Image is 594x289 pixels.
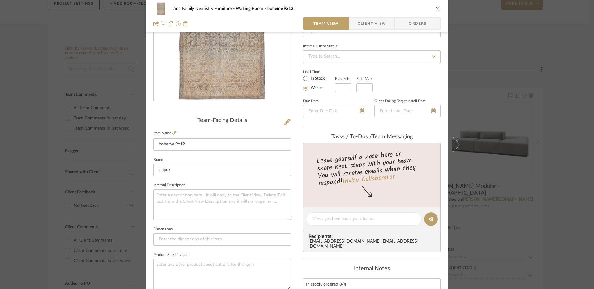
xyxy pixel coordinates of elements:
div: [EMAIL_ADDRESS][DOMAIN_NAME] , [EMAIL_ADDRESS][DOMAIN_NAME] [308,239,438,249]
span: Tasks / To-Dos / [331,134,372,140]
img: Remove from project [183,21,188,26]
span: Client View [358,17,386,30]
label: Internal Description [153,184,186,187]
div: Internal Notes [303,265,441,272]
span: Ada Family Dentistry Furniture [173,6,236,11]
label: Due Date [303,100,319,103]
div: Leave yourself a note here or share next steps with your team. You will receive emails when they ... [303,147,441,189]
label: Dimensions [153,228,173,231]
label: In Stock [309,76,325,81]
label: Est. Min [335,76,351,81]
input: Type to Search… [303,50,441,63]
span: Team View [313,17,339,30]
div: team Messaging [303,134,441,140]
div: Internal Client Status [303,45,337,48]
span: Waiting Room [236,6,267,11]
label: Est. Max [356,76,373,81]
img: e82d69a2-6a1b-4754-9b6e-a46a0e4268c1_48x40.jpg [153,2,168,15]
a: Invite Collaborator [342,172,395,187]
label: Brand [153,158,163,162]
input: Enter Due Date [303,105,369,117]
label: Client-Facing Target Install Date [374,100,426,103]
input: Enter Item Name [153,138,291,151]
span: boheme 9x12 [267,6,293,11]
mat-radio-group: Select item type [303,75,335,92]
label: Lead Time [303,69,335,75]
span: Recipients: [308,234,438,239]
label: Product Specifications [153,253,190,257]
label: Item Name [153,131,176,136]
input: Enter the dimensions of this item [153,233,291,246]
input: Enter Brand [153,164,291,176]
input: Enter Install Date [374,105,441,117]
label: Weeks [309,85,323,91]
div: Team-Facing Details [153,117,291,124]
span: Orders [402,17,433,30]
button: close [435,6,441,11]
